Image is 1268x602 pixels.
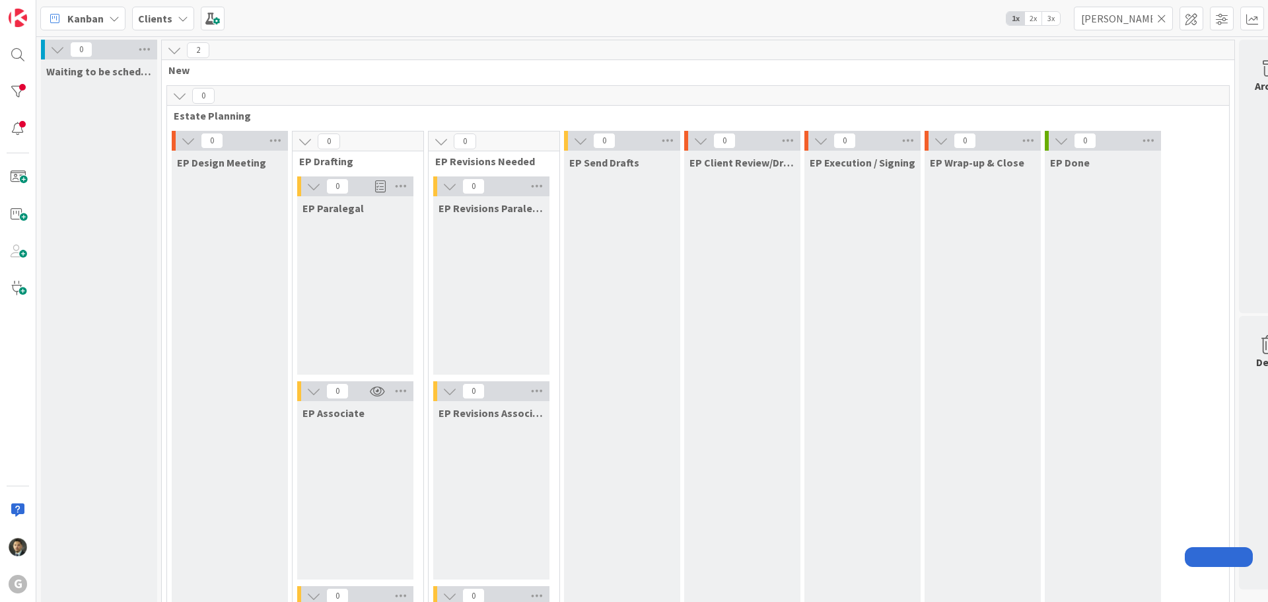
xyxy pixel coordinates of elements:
[462,383,485,399] span: 0
[954,133,976,149] span: 0
[187,42,209,58] span: 2
[299,155,407,168] span: EP Drafting
[689,156,795,169] span: EP Client Review/Draft Review Meeting
[168,63,1218,77] span: New
[462,178,485,194] span: 0
[454,133,476,149] span: 0
[833,133,856,149] span: 0
[1024,12,1042,25] span: 2x
[569,156,639,169] span: EP Send Drafts
[67,11,104,26] span: Kanban
[439,202,544,215] span: EP Revisions Paralegal
[1050,156,1090,169] span: EP Done
[302,202,364,215] span: EP Paralegal
[1074,7,1173,30] input: Quick Filter...
[177,156,266,169] span: EP Design Meeting
[439,406,544,420] span: EP Revisions Associate
[138,12,172,25] b: Clients
[46,65,152,78] span: Waiting to be scheduled
[593,133,616,149] span: 0
[930,156,1024,169] span: EP Wrap-up & Close
[1074,133,1096,149] span: 0
[9,9,27,27] img: Visit kanbanzone.com
[810,156,915,169] span: EP Execution / Signing
[1006,12,1024,25] span: 1x
[326,383,349,399] span: 0
[326,178,349,194] span: 0
[318,133,340,149] span: 0
[192,88,215,104] span: 0
[1042,12,1060,25] span: 3x
[302,406,365,420] span: EP Associate
[70,42,92,57] span: 0
[9,538,27,556] img: CG
[713,133,736,149] span: 0
[174,109,1213,122] span: Estate Planning
[9,575,27,593] div: G
[201,133,223,149] span: 0
[435,155,543,168] span: EP Revisions Needed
